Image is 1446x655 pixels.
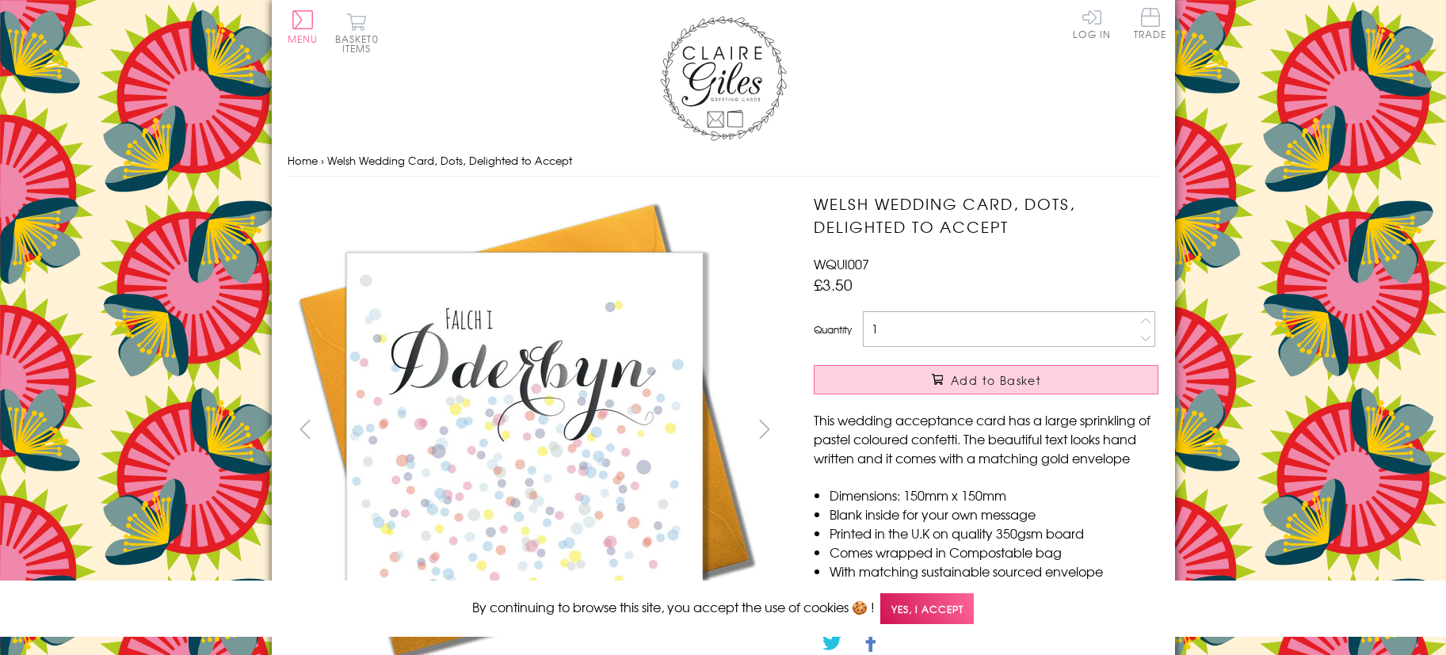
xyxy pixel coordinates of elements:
[288,10,319,44] button: Menu
[814,273,853,295] span: £3.50
[660,16,787,141] img: Claire Giles Greetings Cards
[814,410,1158,467] p: This wedding acceptance card has a large sprinkling of pastel coloured confetti. The beautiful te...
[951,372,1041,388] span: Add to Basket
[880,593,974,624] span: Yes, I accept
[814,254,869,273] span: WQUI007
[321,153,324,168] span: ›
[1134,8,1167,39] span: Trade
[342,32,379,55] span: 0 items
[814,322,852,337] label: Quantity
[1073,8,1111,39] a: Log In
[830,486,1158,505] li: Dimensions: 150mm x 150mm
[327,153,572,168] span: Welsh Wedding Card, Dots, Delighted to Accept
[814,192,1158,238] h1: Welsh Wedding Card, Dots, Delighted to Accept
[746,411,782,447] button: next
[830,543,1158,562] li: Comes wrapped in Compostable bag
[335,13,379,53] button: Basket0 items
[288,153,318,168] a: Home
[288,411,323,447] button: prev
[830,562,1158,581] li: With matching sustainable sourced envelope
[288,32,319,46] span: Menu
[830,524,1158,543] li: Printed in the U.K on quality 350gsm board
[288,145,1159,177] nav: breadcrumbs
[1134,8,1167,42] a: Trade
[814,365,1158,394] button: Add to Basket
[830,505,1158,524] li: Blank inside for your own message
